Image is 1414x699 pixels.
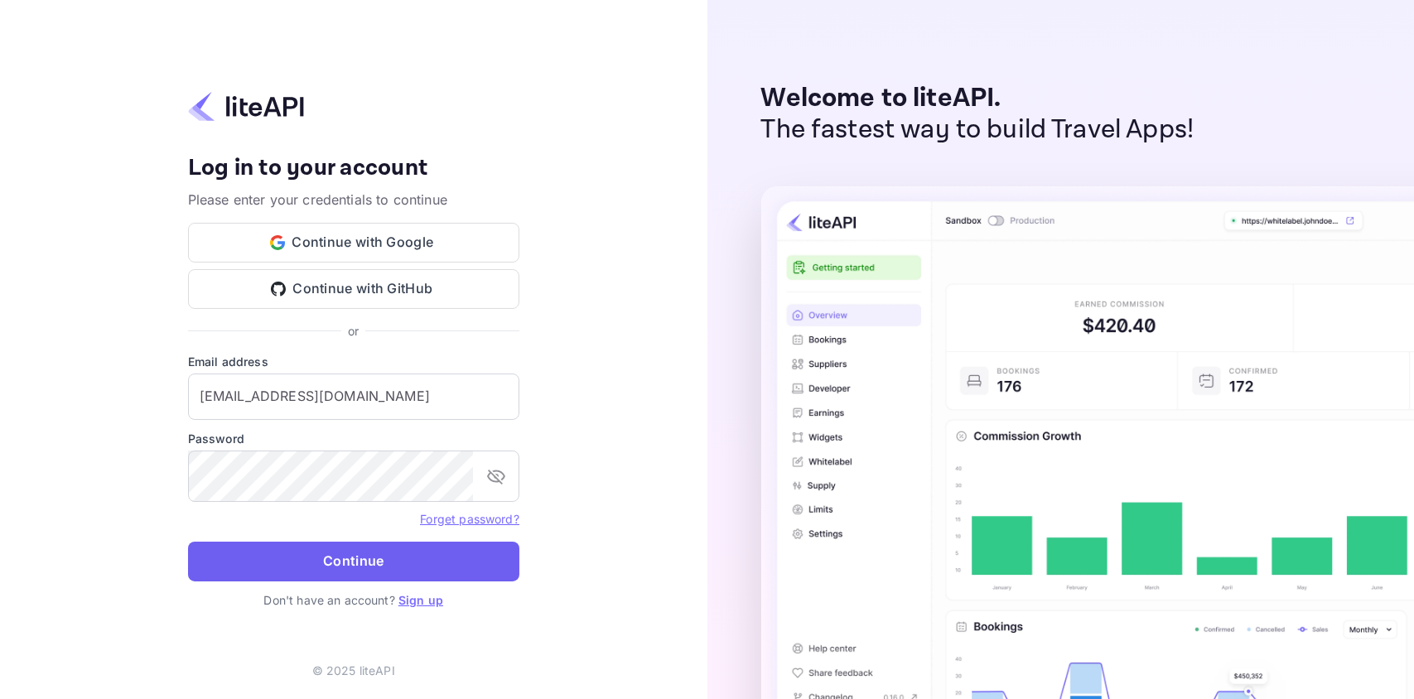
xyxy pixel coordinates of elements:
[188,154,519,183] h4: Log in to your account
[398,593,443,607] a: Sign up
[312,662,395,679] p: © 2025 liteAPI
[188,430,519,447] label: Password
[188,591,519,609] p: Don't have an account?
[188,353,519,370] label: Email address
[188,374,519,420] input: Enter your email address
[188,90,304,123] img: liteapi
[188,542,519,581] button: Continue
[348,322,359,340] p: or
[420,512,519,526] a: Forget password?
[761,83,1194,114] p: Welcome to liteAPI.
[480,460,513,493] button: toggle password visibility
[420,510,519,527] a: Forget password?
[188,223,519,263] button: Continue with Google
[188,269,519,309] button: Continue with GitHub
[761,114,1194,146] p: The fastest way to build Travel Apps!
[188,190,519,210] p: Please enter your credentials to continue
